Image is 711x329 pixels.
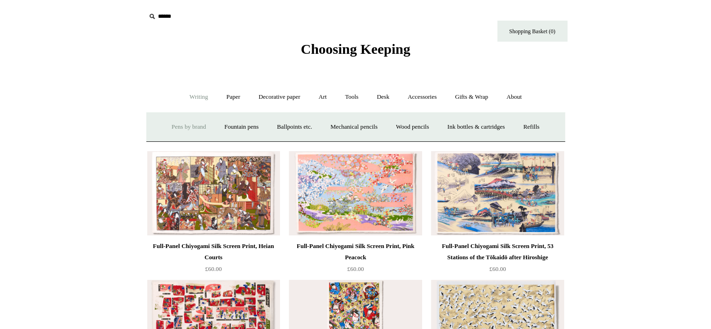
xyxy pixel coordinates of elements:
[337,85,367,110] a: Tools
[388,115,438,139] a: Wood pencils
[163,115,215,139] a: Pens by brand
[289,151,422,235] img: Full-Panel Chiyogami Silk Screen Print, Pink Peacock
[289,241,422,279] a: Full-Panel Chiyogami Silk Screen Print, Pink Peacock £60.00
[498,85,530,110] a: About
[399,85,445,110] a: Accessories
[147,241,280,279] a: Full-Panel Chiyogami Silk Screen Print, Heian Courts £60.00
[269,115,321,139] a: Ballpoints etc.
[310,85,335,110] a: Art
[216,115,267,139] a: Fountain pens
[431,151,564,235] img: Full-Panel Chiyogami Silk Screen Print, 53 Stations of the Tōkaidō after Hiroshige
[497,21,567,42] a: Shopping Basket (0)
[147,151,280,235] a: Full-Panel Chiyogami Silk Screen Print, Heian Courts Full-Panel Chiyogami Silk Screen Print, Heia...
[205,265,222,272] span: £60.00
[150,241,278,263] div: Full-Panel Chiyogami Silk Screen Print, Heian Courts
[439,115,513,139] a: Ink bottles & cartridges
[250,85,309,110] a: Decorative paper
[515,115,548,139] a: Refills
[291,241,419,263] div: Full-Panel Chiyogami Silk Screen Print, Pink Peacock
[181,85,216,110] a: Writing
[431,151,564,235] a: Full-Panel Chiyogami Silk Screen Print, 53 Stations of the Tōkaidō after Hiroshige Full-Panel Chi...
[347,265,364,272] span: £60.00
[322,115,386,139] a: Mechanical pencils
[218,85,249,110] a: Paper
[147,151,280,235] img: Full-Panel Chiyogami Silk Screen Print, Heian Courts
[433,241,561,263] div: Full-Panel Chiyogami Silk Screen Print, 53 Stations of the Tōkaidō after Hiroshige
[446,85,496,110] a: Gifts & Wrap
[431,241,564,279] a: Full-Panel Chiyogami Silk Screen Print, 53 Stations of the Tōkaidō after Hiroshige £60.00
[301,49,410,55] a: Choosing Keeping
[489,265,506,272] span: £60.00
[368,85,398,110] a: Desk
[289,151,422,235] a: Full-Panel Chiyogami Silk Screen Print, Pink Peacock Full-Panel Chiyogami Silk Screen Print, Pink...
[301,41,410,57] span: Choosing Keeping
